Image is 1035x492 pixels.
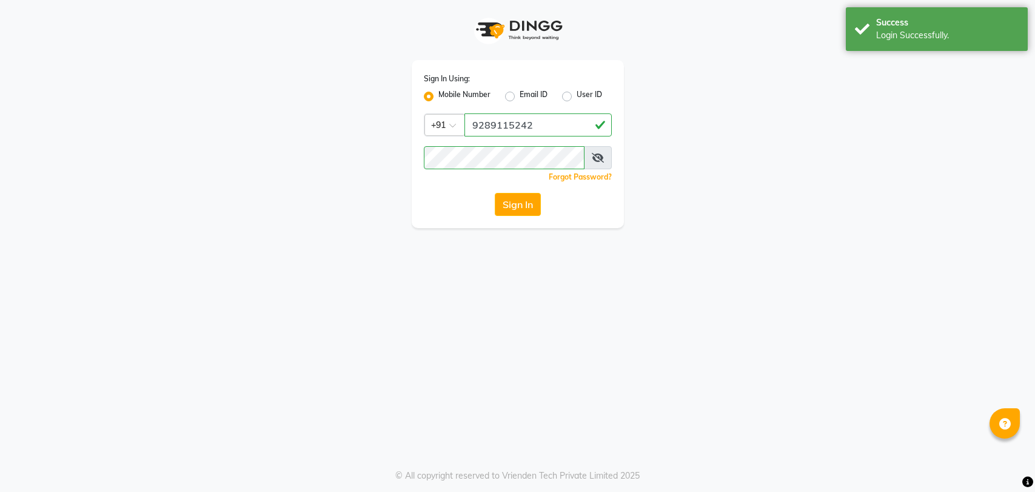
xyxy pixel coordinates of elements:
label: Mobile Number [438,89,491,104]
label: Sign In Using: [424,73,470,84]
div: Success [876,16,1019,29]
button: Sign In [495,193,541,216]
div: Login Successfully. [876,29,1019,42]
label: Email ID [520,89,548,104]
input: Username [424,146,584,169]
label: User ID [577,89,602,104]
iframe: chat widget [984,443,1023,480]
img: logo1.svg [469,12,566,48]
input: Username [464,113,612,136]
a: Forgot Password? [549,172,612,181]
